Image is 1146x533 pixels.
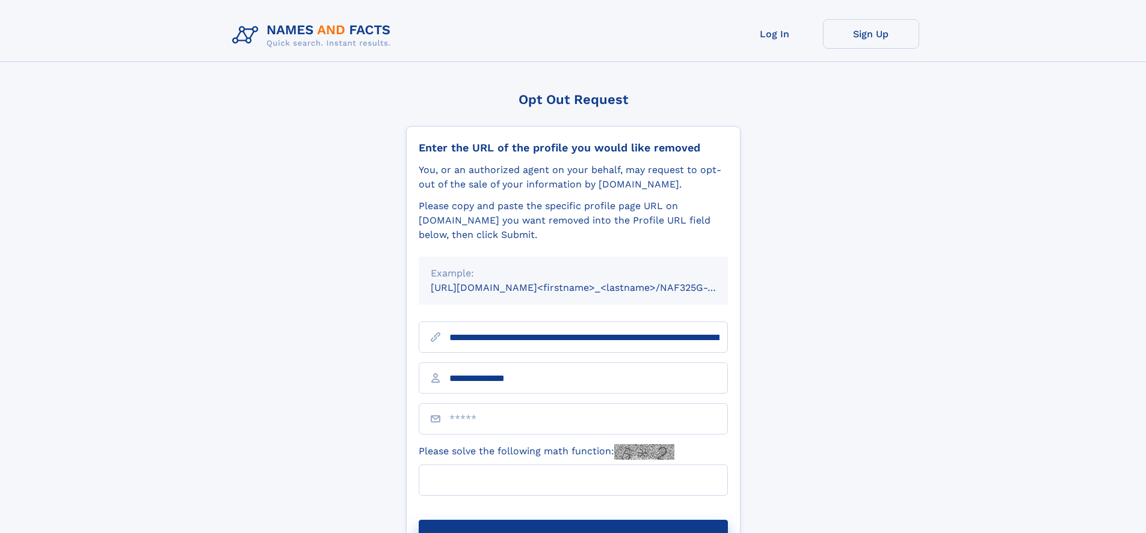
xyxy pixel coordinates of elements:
div: You, or an authorized agent on your behalf, may request to opt-out of the sale of your informatio... [419,163,728,192]
label: Please solve the following math function: [419,444,674,460]
div: Example: [431,266,716,281]
small: [URL][DOMAIN_NAME]<firstname>_<lastname>/NAF325G-xxxxxxxx [431,282,751,293]
img: Logo Names and Facts [227,19,401,52]
a: Log In [727,19,823,49]
div: Please copy and paste the specific profile page URL on [DOMAIN_NAME] you want removed into the Pr... [419,199,728,242]
div: Opt Out Request [406,92,741,107]
div: Enter the URL of the profile you would like removed [419,141,728,154]
a: Sign Up [823,19,919,49]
